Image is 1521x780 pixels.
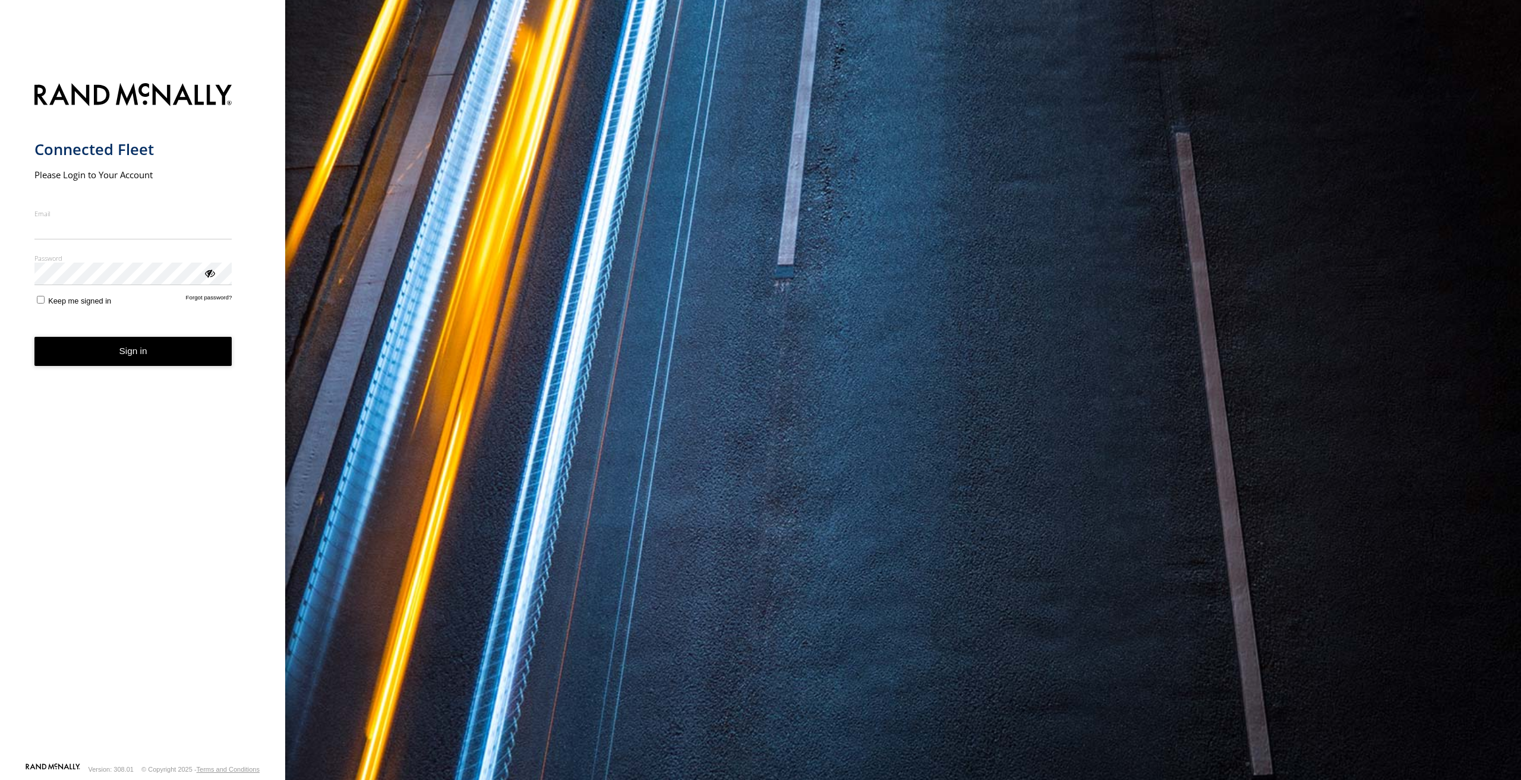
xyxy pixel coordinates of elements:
div: ViewPassword [203,267,215,279]
span: Keep me signed in [48,296,111,305]
input: Keep me signed in [37,296,45,304]
a: Terms and Conditions [197,766,260,773]
label: Password [34,254,232,263]
a: Visit our Website [26,763,80,775]
button: Sign in [34,337,232,366]
img: Rand McNally [34,81,232,111]
div: Version: 308.01 [89,766,134,773]
h1: Connected Fleet [34,140,232,159]
a: Forgot password? [186,294,232,305]
h2: Please Login to Your Account [34,169,232,181]
form: main [34,76,251,762]
div: © Copyright 2025 - [141,766,260,773]
label: Email [34,209,232,218]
